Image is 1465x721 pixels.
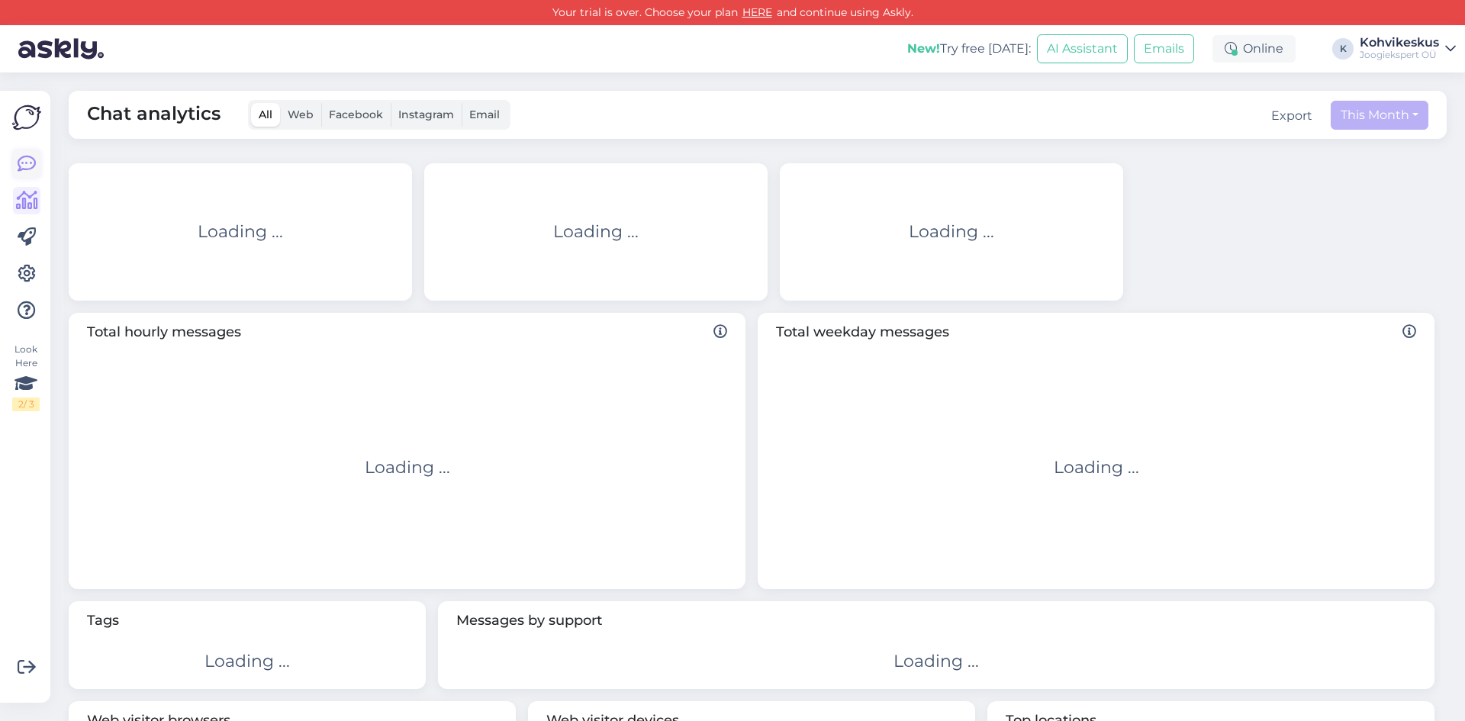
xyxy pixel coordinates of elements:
[1271,107,1312,125] button: Export
[1360,37,1439,49] div: Kohvikeskus
[456,610,1417,631] span: Messages by support
[365,455,450,480] div: Loading ...
[738,5,777,19] a: HERE
[1134,34,1194,63] button: Emails
[1212,35,1296,63] div: Online
[87,322,727,343] span: Total hourly messages
[1037,34,1128,63] button: AI Assistant
[12,103,41,132] img: Askly Logo
[198,219,283,244] div: Loading ...
[1331,101,1428,130] button: This Month
[288,108,314,121] span: Web
[398,108,454,121] span: Instagram
[1054,455,1139,480] div: Loading ...
[776,322,1416,343] span: Total weekday messages
[553,219,639,244] div: Loading ...
[87,610,407,631] span: Tags
[87,100,221,130] span: Chat analytics
[12,398,40,411] div: 2 / 3
[909,219,994,244] div: Loading ...
[259,108,272,121] span: All
[469,108,500,121] span: Email
[1360,49,1439,61] div: Joogiekspert OÜ
[329,108,383,121] span: Facebook
[204,649,290,674] div: Loading ...
[1332,38,1354,60] div: K
[12,343,40,411] div: Look Here
[907,41,940,56] b: New!
[1360,37,1456,61] a: KohvikeskusJoogiekspert OÜ
[893,649,979,674] div: Loading ...
[907,40,1031,58] div: Try free [DATE]:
